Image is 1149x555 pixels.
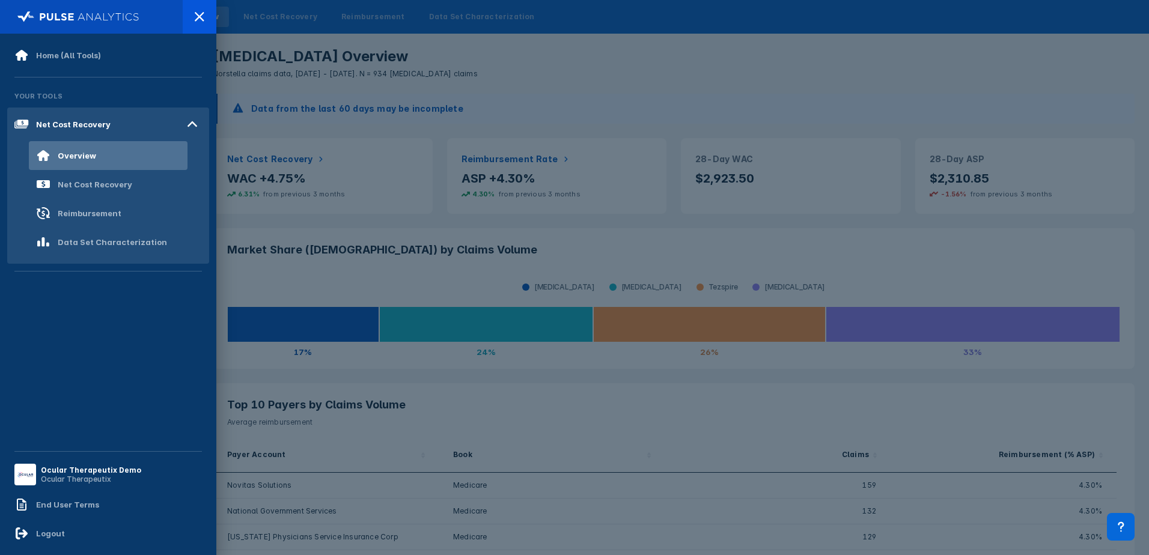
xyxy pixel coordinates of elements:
a: End User Terms [7,490,209,519]
div: Logout [36,529,65,538]
div: Contact Support [1107,513,1135,541]
a: Net Cost Recovery [7,170,209,199]
div: Overview [58,151,96,160]
div: Your Tools [7,85,209,108]
div: Home (All Tools) [36,50,101,60]
a: Reimbursement [7,199,209,228]
div: Data Set Characterization [58,237,167,247]
div: Net Cost Recovery [58,180,132,189]
a: Overview [7,141,209,170]
div: Ocular Therapeutix Demo [41,466,141,475]
div: End User Terms [36,500,99,509]
img: menu button [17,466,34,483]
div: Ocular Therapeutix [41,475,141,484]
img: pulse-logo-full-white.svg [17,8,139,25]
div: Net Cost Recovery [36,120,111,129]
a: Data Set Characterization [7,228,209,256]
a: Home (All Tools) [7,41,209,70]
div: Reimbursement [58,208,121,218]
